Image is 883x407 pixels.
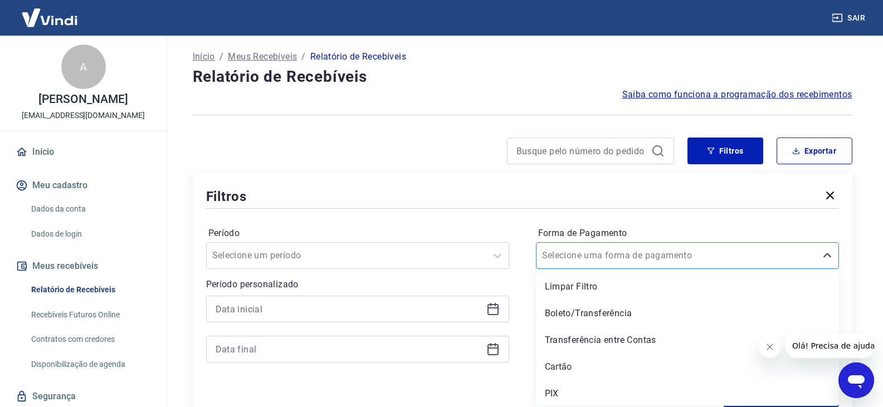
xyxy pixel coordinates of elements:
iframe: Botão para abrir a janela de mensagens [838,362,874,398]
input: Busque pelo número do pedido [516,143,647,159]
a: Dados de login [27,223,153,246]
p: / [219,50,223,63]
a: Saiba como funciona a programação dos recebimentos [622,88,852,101]
button: Sair [830,8,870,28]
a: Recebíveis Futuros Online [27,303,153,326]
p: Período personalizado [206,278,509,291]
p: / [301,50,305,63]
div: Limpar Filtro [536,276,839,298]
input: Data inicial [216,301,482,317]
a: Meus Recebíveis [228,50,297,63]
button: Meus recebíveis [13,254,153,278]
label: Período [208,227,507,240]
h4: Relatório de Recebíveis [193,66,852,88]
button: Filtros [687,138,763,164]
a: Contratos com credores [27,328,153,351]
button: Exportar [777,138,852,164]
a: Início [193,50,215,63]
div: A [61,45,106,89]
a: Relatório de Recebíveis [27,278,153,301]
p: Relatório de Recebíveis [310,50,406,63]
img: Vindi [13,1,86,35]
label: Forma de Pagamento [538,227,837,240]
a: Início [13,140,153,164]
h5: Filtros [206,188,247,205]
a: Dados da conta [27,198,153,220]
div: Cartão [536,356,839,378]
div: Boleto/Transferência [536,302,839,325]
p: [PERSON_NAME] [38,94,128,105]
p: [EMAIL_ADDRESS][DOMAIN_NAME] [22,110,145,121]
span: Olá! Precisa de ajuda? [7,8,94,17]
div: PIX [536,383,839,405]
button: Meu cadastro [13,173,153,198]
iframe: Mensagem da empresa [786,334,874,358]
a: Disponibilização de agenda [27,353,153,376]
input: Data final [216,341,482,357]
iframe: Fechar mensagem [759,336,781,358]
div: Transferência entre Contas [536,329,839,351]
